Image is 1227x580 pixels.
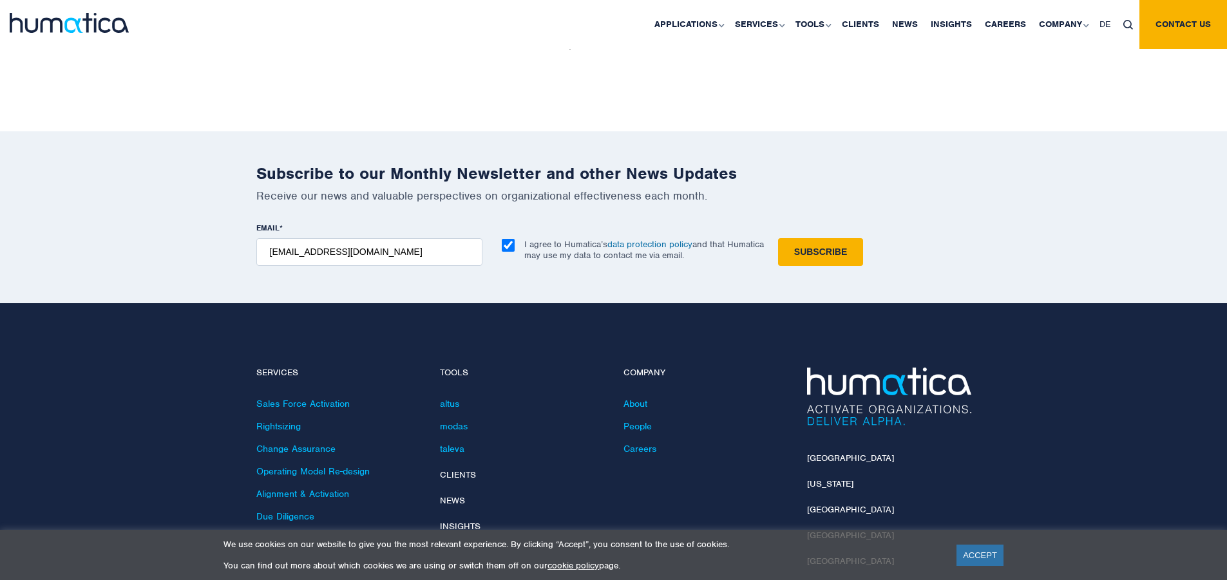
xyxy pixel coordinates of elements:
[224,539,940,550] p: We use cookies on our website to give you the most relevant experience. By clicking “Accept”, you...
[256,465,370,477] a: Operating Model Re-design
[524,239,764,261] p: I agree to Humatica’s and that Humatica may use my data to contact me via email.
[256,238,482,266] input: name@company.com
[256,223,280,233] span: EMAIL
[807,478,853,489] a: [US_STATE]
[256,420,301,432] a: Rightsizing
[502,239,515,252] input: I agree to Humatica’sdata protection policyand that Humatica may use my data to contact me via em...
[256,510,314,522] a: Due Diligence
[256,368,421,379] h4: Services
[1099,19,1110,30] span: DE
[623,398,647,409] a: About
[607,239,692,250] a: data protection policy
[778,238,863,266] input: Subscribe
[224,560,940,571] p: You can find out more about which cookies we are using or switch them off on our page.
[440,368,604,379] h4: Tools
[10,13,129,33] img: logo
[440,420,468,432] a: modas
[440,443,464,454] a: taleva
[256,488,349,500] a: Alignment & Activation
[623,420,652,432] a: People
[440,398,459,409] a: altus
[547,560,599,571] a: cookie policy
[623,443,656,454] a: Careers
[807,504,894,515] a: [GEOGRAPHIC_DATA]
[440,495,465,506] a: News
[1123,20,1133,30] img: search_icon
[256,164,971,183] h2: Subscribe to our Monthly Newsletter and other News Updates
[256,443,336,454] a: Change Assurance
[440,469,476,480] a: Clients
[623,368,788,379] h4: Company
[256,398,350,409] a: Sales Force Activation
[807,368,971,426] img: Humatica
[440,521,480,532] a: Insights
[956,545,1003,566] a: ACCEPT
[807,453,894,463] a: [GEOGRAPHIC_DATA]
[256,189,971,203] p: Receive our news and valuable perspectives on organizational effectiveness each month.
